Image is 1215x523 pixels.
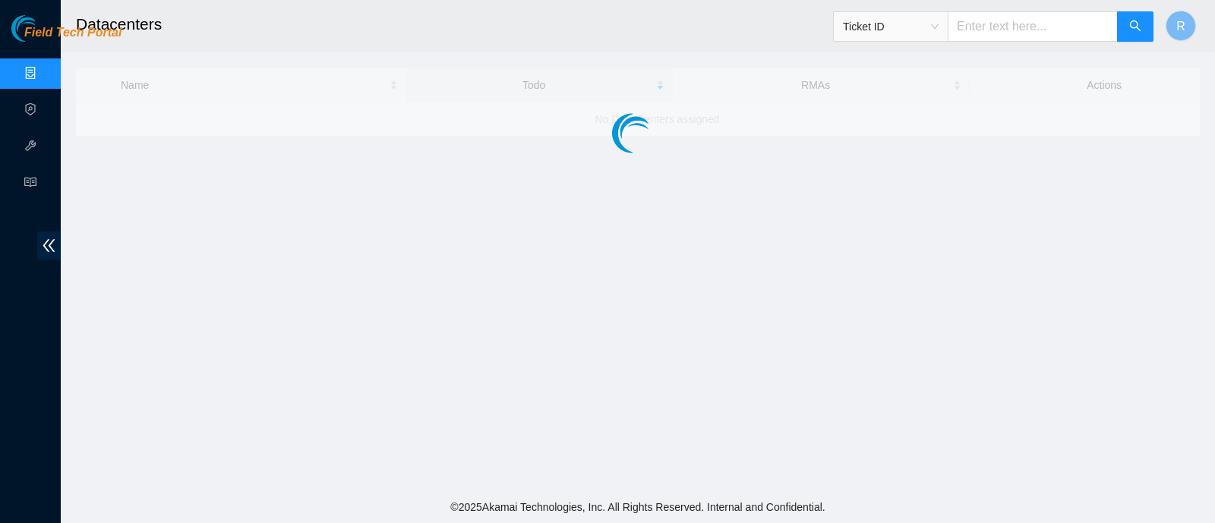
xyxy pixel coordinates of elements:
[1117,11,1153,42] button: search
[37,232,61,260] span: double-left
[1166,11,1196,41] button: R
[1129,20,1141,34] span: search
[11,15,77,42] img: Akamai Technologies
[1176,17,1185,36] span: R
[61,491,1215,523] footer: © 2025 Akamai Technologies, Inc. All Rights Reserved. Internal and Confidential.
[948,11,1118,42] input: Enter text here...
[843,15,939,38] span: Ticket ID
[24,169,36,200] span: read
[24,26,121,40] span: Field Tech Portal
[11,27,121,47] a: Akamai TechnologiesField Tech Portal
